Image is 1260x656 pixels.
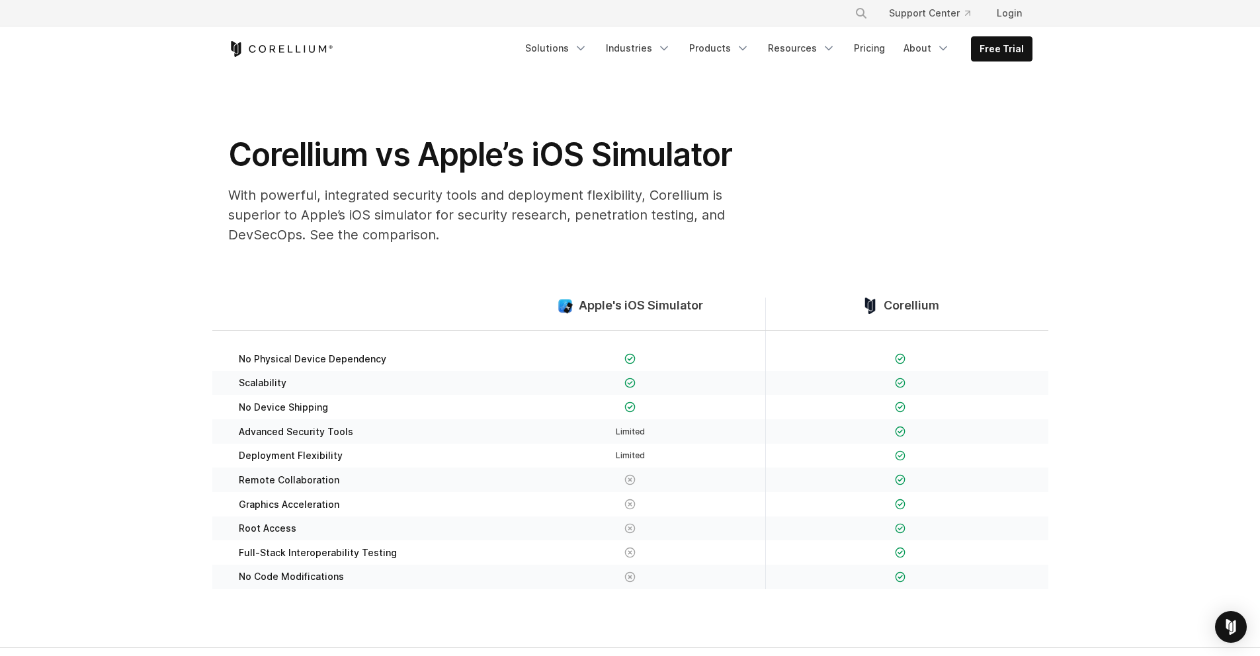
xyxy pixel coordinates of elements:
span: Limited [616,450,645,460]
h1: Corellium vs Apple’s iOS Simulator [228,135,757,175]
span: Deployment Flexibility [239,450,343,462]
a: Products [681,36,757,60]
span: Corellium [884,298,939,313]
a: Free Trial [972,37,1032,61]
img: Checkmark [895,499,906,510]
a: Resources [760,36,843,60]
span: Remote Collaboration [239,474,339,486]
img: Checkmark [624,378,636,389]
span: No Code Modifications [239,571,344,583]
span: Root Access [239,522,296,534]
img: Checkmark [895,378,906,389]
img: Checkmark [624,353,636,364]
img: X [624,523,636,534]
img: Checkmark [895,426,906,437]
span: No Device Shipping [239,401,328,413]
a: Industries [598,36,679,60]
a: Login [986,1,1032,25]
a: Corellium Home [228,41,333,57]
img: Checkmark [895,547,906,558]
img: X [624,499,636,510]
img: Checkmark [895,450,906,462]
img: X [624,571,636,583]
a: Support Center [878,1,981,25]
img: Checkmark [895,571,906,583]
span: Advanced Security Tools [239,426,353,438]
div: Navigation Menu [839,1,1032,25]
div: Navigation Menu [517,36,1032,61]
img: Checkmark [895,523,906,534]
img: Checkmark [895,353,906,364]
img: Checkmark [895,401,906,413]
img: X [624,547,636,558]
a: About [896,36,958,60]
span: Full-Stack Interoperability Testing [239,547,397,559]
a: Pricing [846,36,893,60]
img: X [624,474,636,485]
span: Scalability [239,377,286,389]
button: Search [849,1,873,25]
span: Apple's iOS Simulator [579,298,703,313]
div: Open Intercom Messenger [1215,611,1247,643]
span: Graphics Acceleration [239,499,339,511]
a: Solutions [517,36,595,60]
p: With powerful, integrated security tools and deployment flexibility, Corellium is superior to App... [228,185,757,245]
span: Limited [616,427,645,436]
img: Checkmark [624,401,636,413]
span: No Physical Device Dependency [239,353,386,365]
img: compare_ios-simulator--large [557,298,573,314]
img: Checkmark [895,474,906,485]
